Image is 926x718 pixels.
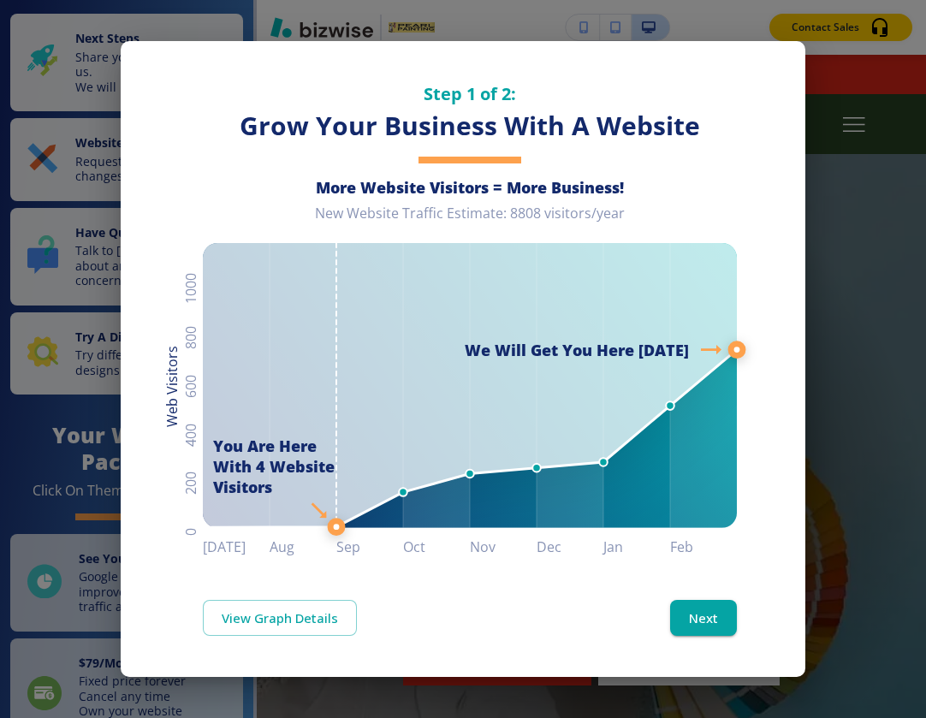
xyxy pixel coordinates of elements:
[470,535,537,559] h6: Nov
[203,600,357,636] a: View Graph Details
[203,177,737,198] h6: More Website Visitors = More Business!
[203,535,270,559] h6: [DATE]
[537,535,603,559] h6: Dec
[203,109,737,144] h3: Grow Your Business With A Website
[670,600,737,636] button: Next
[336,535,403,559] h6: Sep
[403,535,470,559] h6: Oct
[270,535,336,559] h6: Aug
[670,535,737,559] h6: Feb
[603,535,670,559] h6: Jan
[203,205,737,236] div: New Website Traffic Estimate: 8808 visitors/year
[203,82,737,105] h5: Step 1 of 2:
